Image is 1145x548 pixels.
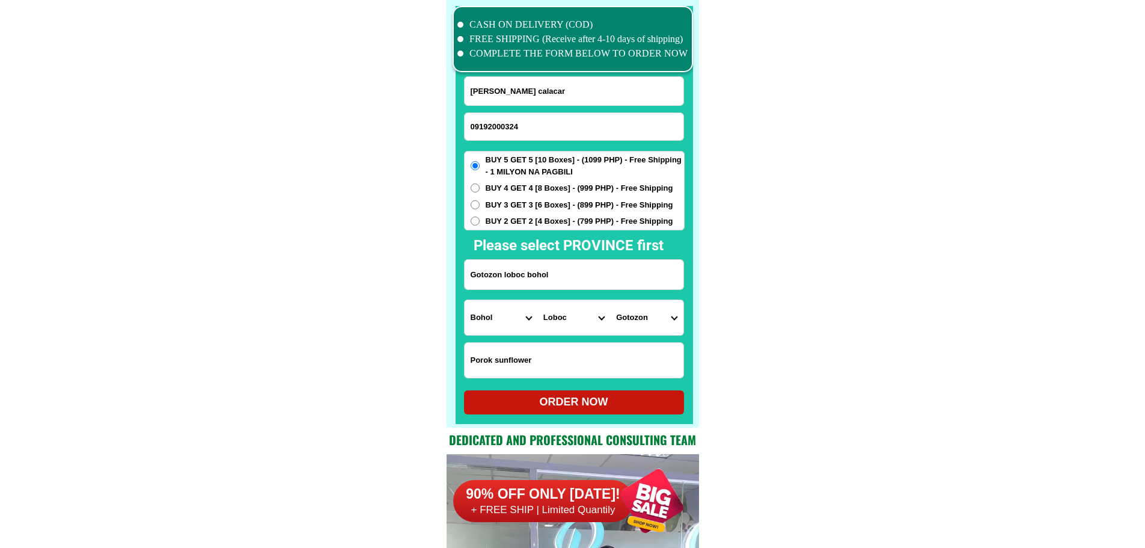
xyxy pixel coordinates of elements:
input: BUY 4 GET 4 [8 Boxes] - (999 PHP) - Free Shipping [471,183,480,192]
input: BUY 2 GET 2 [4 Boxes] - (799 PHP) - Free Shipping [471,217,480,226]
h2: Dedicated and professional consulting team [447,431,699,449]
input: BUY 3 GET 3 [6 Boxes] - (899 PHP) - Free Shipping [471,200,480,209]
h6: + FREE SHIP | Limited Quantily [453,503,634,517]
h6: 90% OFF ONLY [DATE]! [453,485,634,503]
input: BUY 5 GET 5 [10 Boxes] - (1099 PHP) - Free Shipping - 1 MILYON NA PAGBILI [471,161,480,170]
input: Input phone_number [465,113,683,140]
input: Input full_name [465,77,683,105]
span: BUY 3 GET 3 [6 Boxes] - (899 PHP) - Free Shipping [486,199,673,211]
select: Select province [465,300,537,335]
span: BUY 2 GET 2 [4 Boxes] - (799 PHP) - Free Shipping [486,215,673,227]
input: Input LANDMARKOFLOCATION [465,343,683,378]
h2: Please select PROVINCE first [474,235,793,256]
span: BUY 4 GET 4 [8 Boxes] - (999 PHP) - Free Shipping [486,182,673,194]
select: Select district [537,300,610,335]
li: COMPLETE THE FORM BELOW TO ORDER NOW [457,46,688,61]
select: Select commune [610,300,683,335]
div: ORDER NOW [464,394,684,410]
li: FREE SHIPPING (Receive after 4-10 days of shipping) [457,32,688,46]
input: Input address [465,260,683,289]
span: BUY 5 GET 5 [10 Boxes] - (1099 PHP) - Free Shipping - 1 MILYON NA PAGBILI [486,154,684,177]
li: CASH ON DELIVERY (COD) [457,17,688,32]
